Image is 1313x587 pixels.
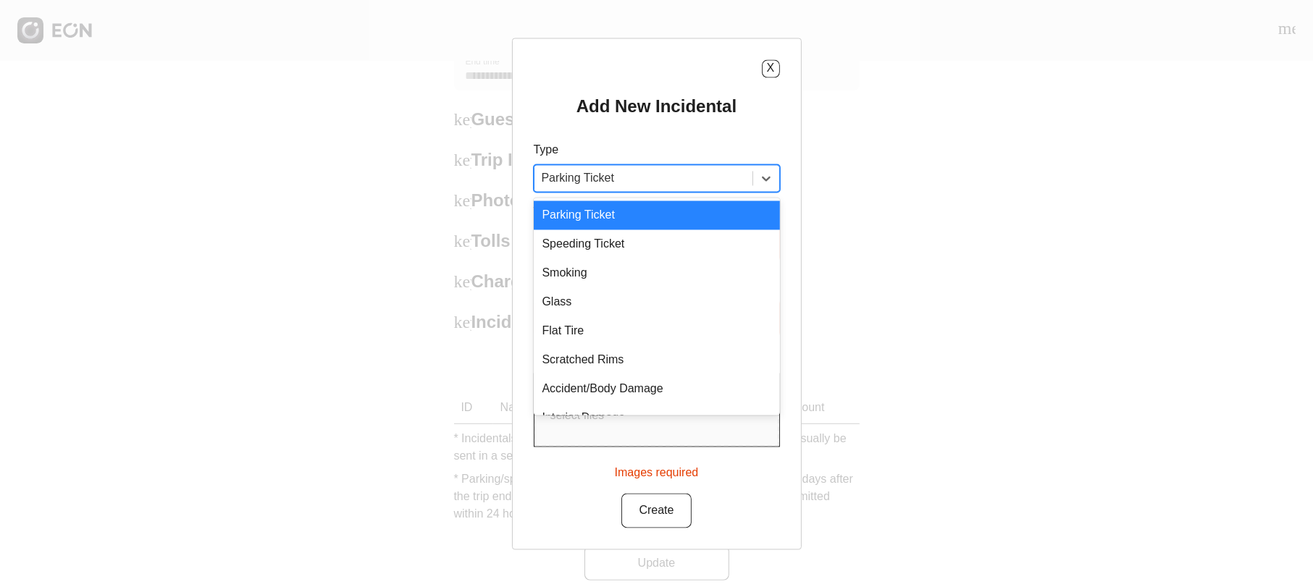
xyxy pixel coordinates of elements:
div: Glass [534,287,780,316]
div: Smoking [534,258,780,287]
button: Create [621,493,691,528]
div: Flat Tire [534,316,780,345]
div: Images required [615,458,699,481]
div: Speeding Ticket [534,229,780,258]
button: X [762,59,780,77]
div: Parking Ticket [534,200,780,229]
div: Scratched Rims [534,345,780,374]
h2: Add New Incidental [576,95,737,118]
div: Interior Damage [534,403,780,432]
p: Type [534,141,780,159]
div: Accident/Body Damage [534,374,780,403]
